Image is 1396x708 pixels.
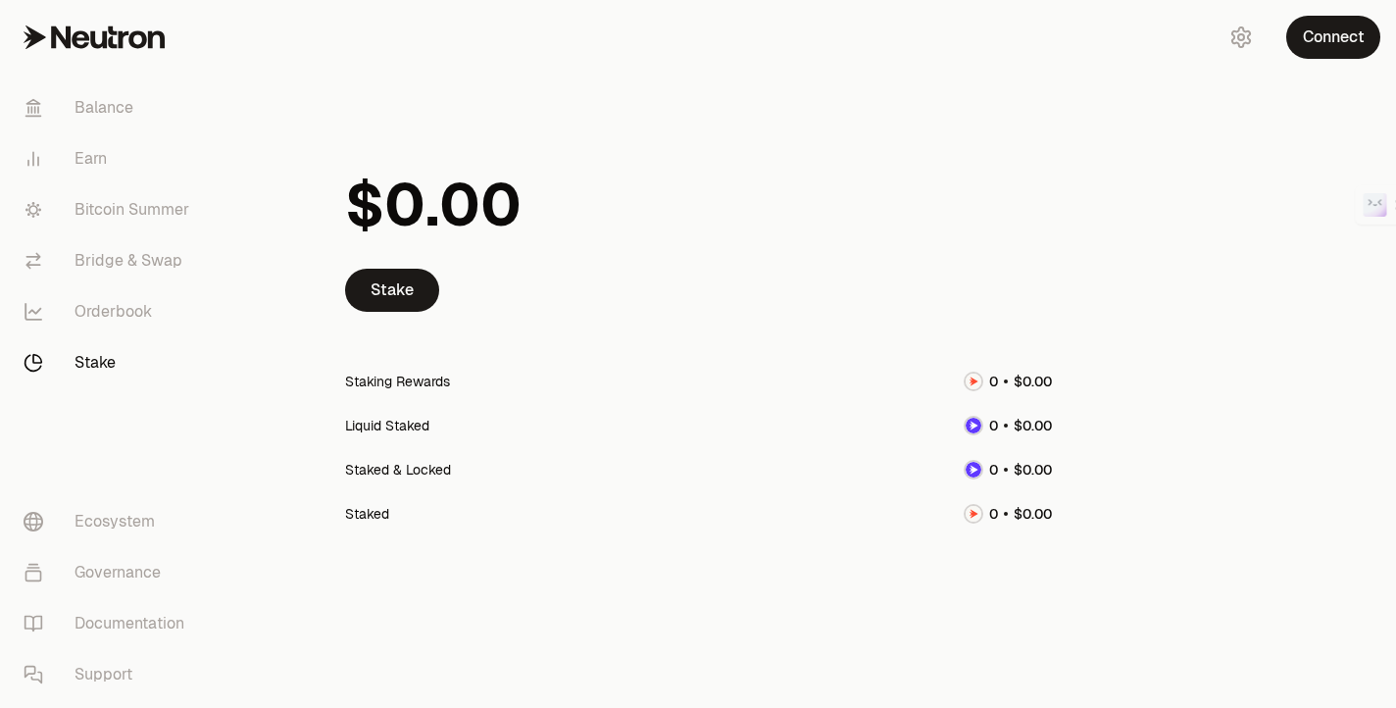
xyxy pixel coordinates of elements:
a: Bridge & Swap [8,235,212,286]
a: Balance [8,82,212,133]
img: dNTRN Logo [966,462,981,478]
a: Documentation [8,598,212,649]
img: dNTRN Logo [966,418,981,433]
img: NTRN Logo [966,506,981,522]
a: Ecosystem [8,496,212,547]
img: NTRN Logo [966,374,981,389]
div: Staked [345,504,389,524]
a: Support [8,649,212,700]
div: Liquid Staked [345,416,429,435]
button: Connect [1286,16,1380,59]
a: Bitcoin Summer [8,184,212,235]
a: Stake [345,269,439,312]
div: Staking Rewards [345,372,450,391]
a: Stake [8,337,212,388]
a: Governance [8,547,212,598]
div: Staked & Locked [345,460,451,480]
a: Orderbook [8,286,212,337]
a: Earn [8,133,212,184]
